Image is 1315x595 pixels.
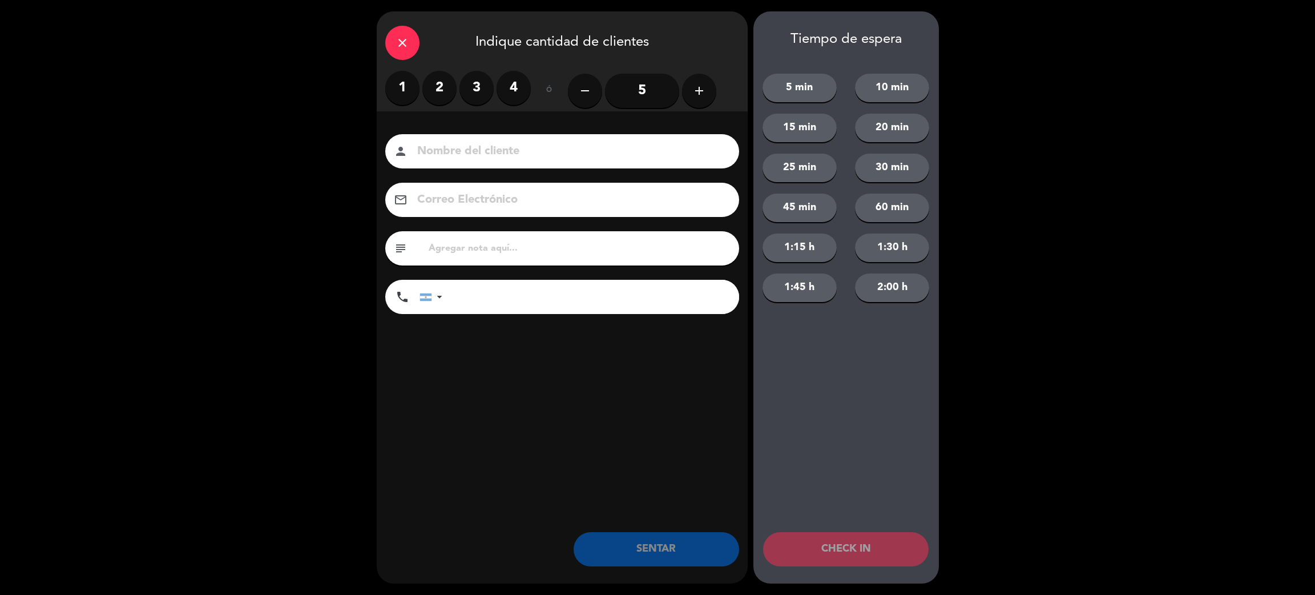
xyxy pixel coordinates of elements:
[692,84,706,98] i: add
[855,194,929,222] button: 60 min
[578,84,592,98] i: remove
[574,532,739,566] button: SENTAR
[396,290,409,304] i: phone
[763,274,837,302] button: 1:45 h
[855,154,929,182] button: 30 min
[763,532,929,566] button: CHECK IN
[753,31,939,48] div: Tiempo de espera
[568,74,602,108] button: remove
[682,74,716,108] button: add
[855,274,929,302] button: 2:00 h
[394,144,408,158] i: person
[394,242,408,255] i: subject
[763,234,837,262] button: 1:15 h
[394,193,408,207] i: email
[763,154,837,182] button: 25 min
[763,194,837,222] button: 45 min
[855,74,929,102] button: 10 min
[422,71,457,105] label: 2
[763,74,837,102] button: 5 min
[377,11,748,71] div: Indique cantidad de clientes
[420,280,446,313] div: Argentina: +54
[416,142,724,162] input: Nombre del cliente
[531,71,568,111] div: ó
[385,71,419,105] label: 1
[427,240,731,256] input: Agregar nota aquí...
[396,36,409,50] i: close
[855,234,929,262] button: 1:30 h
[416,190,724,210] input: Correo Electrónico
[855,114,929,142] button: 20 min
[763,114,837,142] button: 15 min
[497,71,531,105] label: 4
[459,71,494,105] label: 3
